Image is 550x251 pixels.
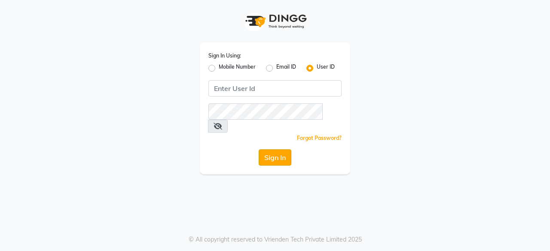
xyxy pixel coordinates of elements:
a: Forgot Password? [297,135,342,141]
label: Email ID [276,63,296,73]
input: Username [208,103,323,120]
label: Sign In Using: [208,52,241,60]
img: logo1.svg [241,9,309,34]
label: User ID [317,63,335,73]
input: Username [208,80,342,97]
label: Mobile Number [219,63,256,73]
button: Sign In [259,149,291,166]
